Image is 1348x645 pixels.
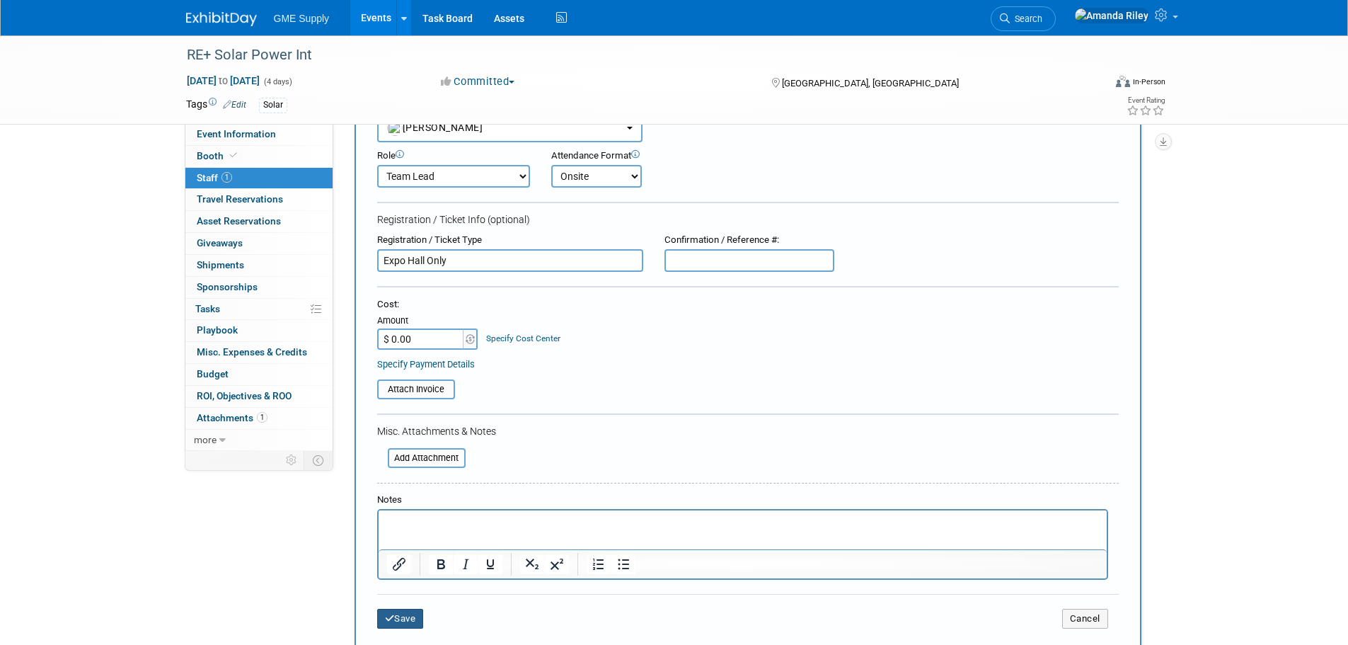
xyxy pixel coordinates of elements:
[185,255,333,276] a: Shipments
[185,386,333,407] a: ROI, Objectives & ROO
[185,168,333,189] a: Staff1
[520,554,544,574] button: Subscript
[230,152,237,159] i: Booth reservation complete
[185,233,333,254] a: Giveaways
[259,98,287,113] div: Solar
[197,324,238,336] span: Playbook
[377,149,530,163] div: Role
[197,237,243,249] span: Giveaways
[280,451,304,469] td: Personalize Event Tab Strip
[1062,609,1108,629] button: Cancel
[185,146,333,167] a: Booth
[197,259,244,270] span: Shipments
[377,424,1119,438] div: Misc. Attachments & Notes
[377,609,424,629] button: Save
[551,149,721,163] div: Attendance Format
[436,74,520,89] button: Committed
[185,277,333,298] a: Sponsorships
[377,314,480,329] div: Amount
[1074,8,1149,23] img: Amanda Riley
[185,124,333,145] a: Event Information
[263,77,292,86] span: (4 days)
[194,434,217,445] span: more
[217,75,230,86] span: to
[185,189,333,210] a: Travel Reservations
[379,510,1107,549] iframe: Rich Text Area
[186,12,257,26] img: ExhibitDay
[197,128,276,139] span: Event Information
[185,320,333,341] a: Playbook
[304,451,333,469] td: Toggle Event Tabs
[377,359,475,370] a: Specify Payment Details
[257,412,267,423] span: 1
[377,234,643,247] div: Registration / Ticket Type
[197,390,292,401] span: ROI, Objectives & ROO
[387,554,411,574] button: Insert/edit link
[1132,76,1165,87] div: In-Person
[478,554,502,574] button: Underline
[221,172,232,183] span: 1
[545,554,569,574] button: Superscript
[587,554,611,574] button: Numbered list
[197,281,258,292] span: Sponsorships
[186,74,260,87] span: [DATE] [DATE]
[664,234,834,247] div: Confirmation / Reference #:
[1116,76,1130,87] img: Format-Inperson.png
[185,430,333,451] a: more
[387,122,483,133] span: [PERSON_NAME]
[197,412,267,423] span: Attachments
[611,554,635,574] button: Bullet list
[377,298,1119,312] div: Cost:
[454,554,478,574] button: Italic
[223,100,246,110] a: Edit
[274,13,330,24] span: GME Supply
[377,493,1108,507] div: Notes
[197,193,283,205] span: Travel Reservations
[186,97,246,113] td: Tags
[377,212,1119,227] div: Registration / Ticket Info (optional)
[197,150,240,161] span: Booth
[782,78,959,89] span: [GEOGRAPHIC_DATA], [GEOGRAPHIC_DATA]
[1127,97,1165,104] div: Event Rating
[185,364,333,385] a: Budget
[185,211,333,232] a: Asset Reservations
[197,172,232,183] span: Staff
[1020,74,1166,95] div: Event Format
[1010,13,1042,24] span: Search
[185,299,333,320] a: Tasks
[486,333,560,343] a: Specify Cost Center
[185,342,333,363] a: Misc. Expenses & Credits
[182,42,1083,68] div: RE+ Solar Power Int
[197,215,281,227] span: Asset Reservations
[991,6,1056,31] a: Search
[195,303,220,314] span: Tasks
[197,346,307,358] span: Misc. Expenses & Credits
[197,368,229,379] span: Budget
[377,113,643,142] button: [PERSON_NAME]
[185,408,333,429] a: Attachments1
[429,554,453,574] button: Bold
